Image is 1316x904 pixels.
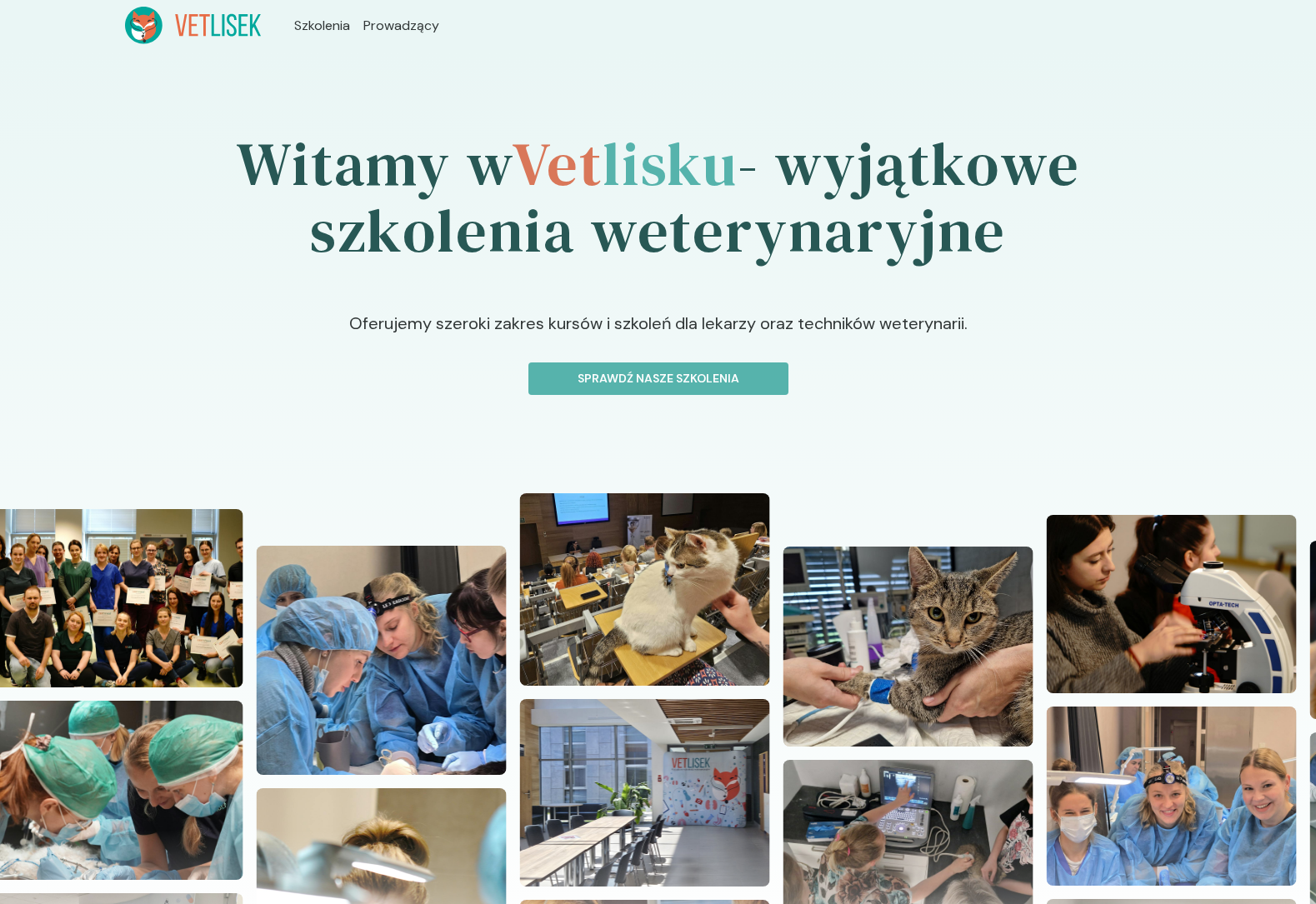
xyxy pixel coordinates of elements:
img: Z2WOxZbqstJ98vaH_20240608_122030.jpg [520,699,770,887]
a: Szkolenia [294,16,350,36]
h1: Witamy w - wyjątkowe szkolenia weterynaryjne [125,84,1192,311]
button: Sprawdź nasze szkolenia [528,362,788,395]
img: Z2WOx5bqstJ98vaI_20240512_101618.jpg [520,493,770,686]
p: Sprawdź nasze szkolenia [543,370,774,387]
img: Z2WOuJbqstJ98vaF_20221127_125425.jpg [783,547,1033,747]
img: Z2WOrpbqstJ98vaB_DSC04907.JPG [1047,515,1297,693]
span: lisku [603,122,738,205]
span: Vet [512,122,603,205]
p: Oferujemy szeroki zakres kursów i szkoleń dla lekarzy oraz techników weterynarii. [219,311,1097,362]
img: Z2WOzZbqstJ98vaN_20241110_112957.jpg [257,546,507,775]
a: Prowadzący [363,16,439,36]
img: Z2WOopbqstJ98vZ9_20241110_112622.jpg [1047,707,1297,885]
